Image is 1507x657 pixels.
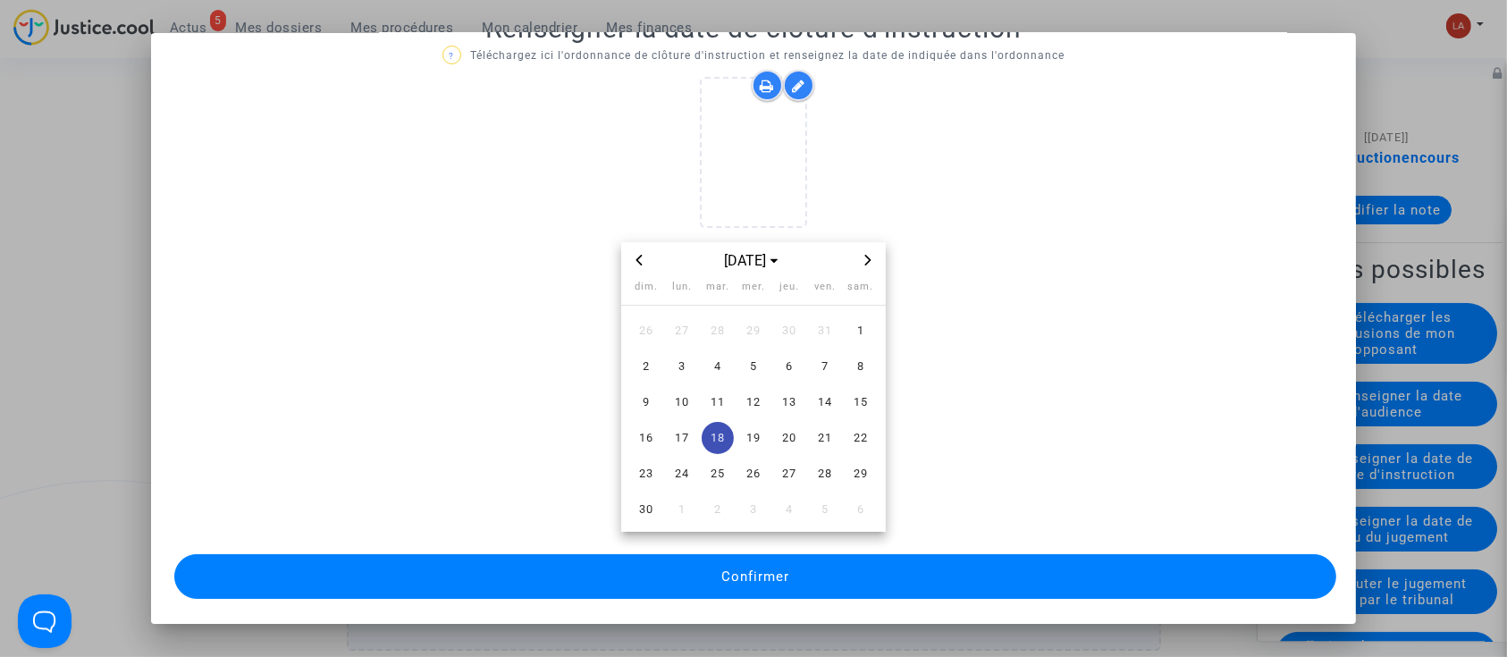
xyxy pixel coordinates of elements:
[702,386,734,418] span: 11
[706,281,729,292] span: mar.
[771,420,807,456] td: 20 novembre 2025
[635,281,658,292] span: dim.
[807,279,843,305] th: vendredi
[809,493,841,526] span: 5
[666,458,698,490] span: 24
[771,492,807,527] td: 4 décembre 2025
[702,315,734,347] span: 28
[771,313,807,349] td: 30 octobre 2025
[664,420,700,456] td: 17 novembre 2025
[173,45,1335,67] p: Téléchargez ici l'ordonnance de clôture d'instruction et renseignez la date de indiquée dans l'or...
[773,315,805,347] span: 30
[736,349,771,384] td: 5 novembre 2025
[721,569,789,585] span: Confirmer
[807,349,843,384] td: 7 novembre 2025
[702,493,734,526] span: 2
[736,279,771,305] th: mercredi
[771,384,807,420] td: 13 novembre 2025
[700,420,736,456] td: 18 novembre 2025
[737,350,770,383] span: 5
[717,250,790,272] span: [DATE]
[807,492,843,527] td: 5 décembre 2025
[737,493,770,526] span: 3
[666,493,698,526] span: 1
[843,420,879,456] td: 22 novembre 2025
[843,279,879,305] th: samedi
[773,350,805,383] span: 6
[628,349,664,384] td: 2 novembre 2025
[843,384,879,420] td: 15 novembre 2025
[628,456,664,492] td: 23 novembre 2025
[773,422,805,454] span: 20
[857,249,879,272] button: Next month
[630,493,662,526] span: 30
[702,422,734,454] span: 18
[174,554,1337,599] button: Confirmer
[737,386,770,418] span: 12
[628,384,664,420] td: 9 novembre 2025
[666,386,698,418] span: 10
[809,422,841,454] span: 21
[702,350,734,383] span: 4
[845,350,877,383] span: 8
[773,458,805,490] span: 27
[771,279,807,305] th: jeudi
[845,493,877,526] span: 6
[736,313,771,349] td: 29 octobre 2025
[628,492,664,527] td: 30 novembre 2025
[737,315,770,347] span: 29
[814,281,836,292] span: ven.
[773,493,805,526] span: 4
[809,458,841,490] span: 28
[736,492,771,527] td: 3 décembre 2025
[666,422,698,454] span: 17
[628,279,664,305] th: dimanche
[773,386,805,418] span: 13
[736,384,771,420] td: 12 novembre 2025
[809,315,841,347] span: 31
[847,281,873,292] span: sam.
[702,458,734,490] span: 25
[664,384,700,420] td: 10 novembre 2025
[700,492,736,527] td: 2 décembre 2025
[771,349,807,384] td: 6 novembre 2025
[843,492,879,527] td: 6 décembre 2025
[845,458,877,490] span: 29
[843,313,879,349] td: 1 novembre 2025
[807,420,843,456] td: 21 novembre 2025
[630,315,662,347] span: 26
[664,349,700,384] td: 3 novembre 2025
[18,594,72,648] iframe: Help Scout Beacon - Open
[779,281,799,292] span: jeu.
[807,313,843,349] td: 31 octobre 2025
[845,422,877,454] span: 22
[700,456,736,492] td: 25 novembre 2025
[630,350,662,383] span: 2
[700,313,736,349] td: 28 octobre 2025
[666,350,698,383] span: 3
[807,384,843,420] td: 14 novembre 2025
[843,349,879,384] td: 8 novembre 2025
[845,315,877,347] span: 1
[737,458,770,490] span: 26
[700,349,736,384] td: 4 novembre 2025
[664,313,700,349] td: 27 octobre 2025
[630,386,662,418] span: 9
[809,386,841,418] span: 14
[630,422,662,454] span: 16
[737,422,770,454] span: 19
[843,456,879,492] td: 29 novembre 2025
[700,384,736,420] td: 11 novembre 2025
[628,420,664,456] td: 16 novembre 2025
[672,281,692,292] span: lun.
[664,492,700,527] td: 1 décembre 2025
[700,279,736,305] th: mardi
[736,420,771,456] td: 19 novembre 2025
[736,456,771,492] td: 26 novembre 2025
[628,313,664,349] td: 26 octobre 2025
[664,279,700,305] th: lundi
[807,456,843,492] td: 28 novembre 2025
[666,315,698,347] span: 27
[771,456,807,492] td: 27 novembre 2025
[742,281,765,292] span: mer.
